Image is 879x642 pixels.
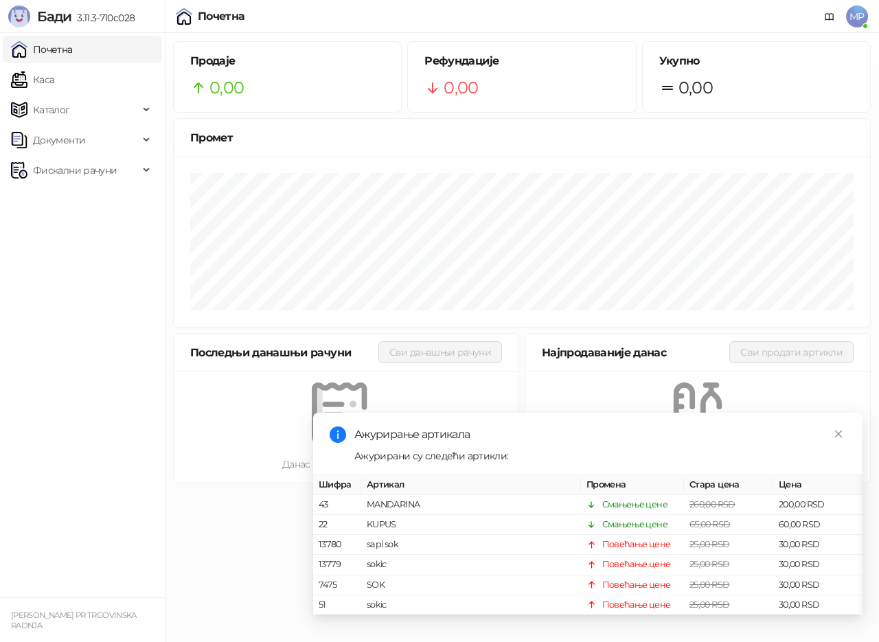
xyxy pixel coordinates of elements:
div: Повећање цене [602,578,671,592]
span: MP [846,5,868,27]
td: 51 [313,595,361,615]
div: Последњи данашњи рачуни [190,344,378,361]
th: Цена [773,475,863,495]
th: Шифра [313,475,361,495]
span: 0,00 [444,75,478,101]
div: Данас нема издатих рачуна [196,457,496,472]
span: Каталог [33,96,70,124]
td: sokic [361,595,581,615]
td: SOK [361,575,581,595]
td: 13779 [313,555,361,575]
span: 65,00 RSD [689,519,730,529]
div: Повећање цене [602,598,671,612]
h5: Рефундације [424,53,619,69]
div: Промет [190,129,854,146]
div: Ажурирани су следећи артикли: [354,448,846,463]
a: Почетна [11,36,73,63]
h5: Укупно [659,53,854,69]
span: Фискални рачуни [33,157,117,184]
td: 43 [313,495,361,515]
td: MANDARINA [361,495,581,515]
span: 25,00 RSD [689,540,729,550]
th: Артикал [361,475,581,495]
div: Повећање цене [602,558,671,572]
span: 0,00 [209,75,244,101]
small: [PERSON_NAME] PR TRGOVINSKA RADNJA [11,610,137,630]
div: Почетна [198,11,245,22]
td: sapi sok [361,536,581,555]
a: Документација [819,5,841,27]
span: close [834,429,843,439]
div: Смањење цене [602,518,667,531]
td: 60,00 RSD [773,515,863,535]
h5: Продаје [190,53,385,69]
img: Logo [8,5,30,27]
button: Сви данашњи рачуни [378,341,502,363]
td: 30,00 RSD [773,536,863,555]
td: KUPUS [361,515,581,535]
th: Промена [581,475,684,495]
td: 7475 [313,575,361,595]
span: 260,00 RSD [689,499,735,509]
td: 30,00 RSD [773,595,863,615]
td: 30,00 RSD [773,575,863,595]
span: Бади [37,8,71,25]
th: Стара цена [684,475,773,495]
div: Смањење цене [602,498,667,512]
span: Документи [33,126,85,154]
a: Каса [11,66,54,93]
span: 25,00 RSD [689,560,729,570]
span: 25,00 RSD [689,599,729,610]
a: Close [831,426,846,442]
td: 200,00 RSD [773,495,863,515]
span: 0,00 [678,75,713,101]
div: Повећање цене [602,538,671,552]
td: 30,00 RSD [773,555,863,575]
td: 22 [313,515,361,535]
span: info-circle [330,426,346,443]
button: Сви продати артикли [729,341,854,363]
span: 3.11.3-710c028 [71,12,135,24]
td: 13780 [313,536,361,555]
span: 25,00 RSD [689,580,729,590]
td: sokic [361,555,581,575]
div: Ажурирање артикала [354,426,846,443]
div: Најпродаваније данас [542,344,729,361]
